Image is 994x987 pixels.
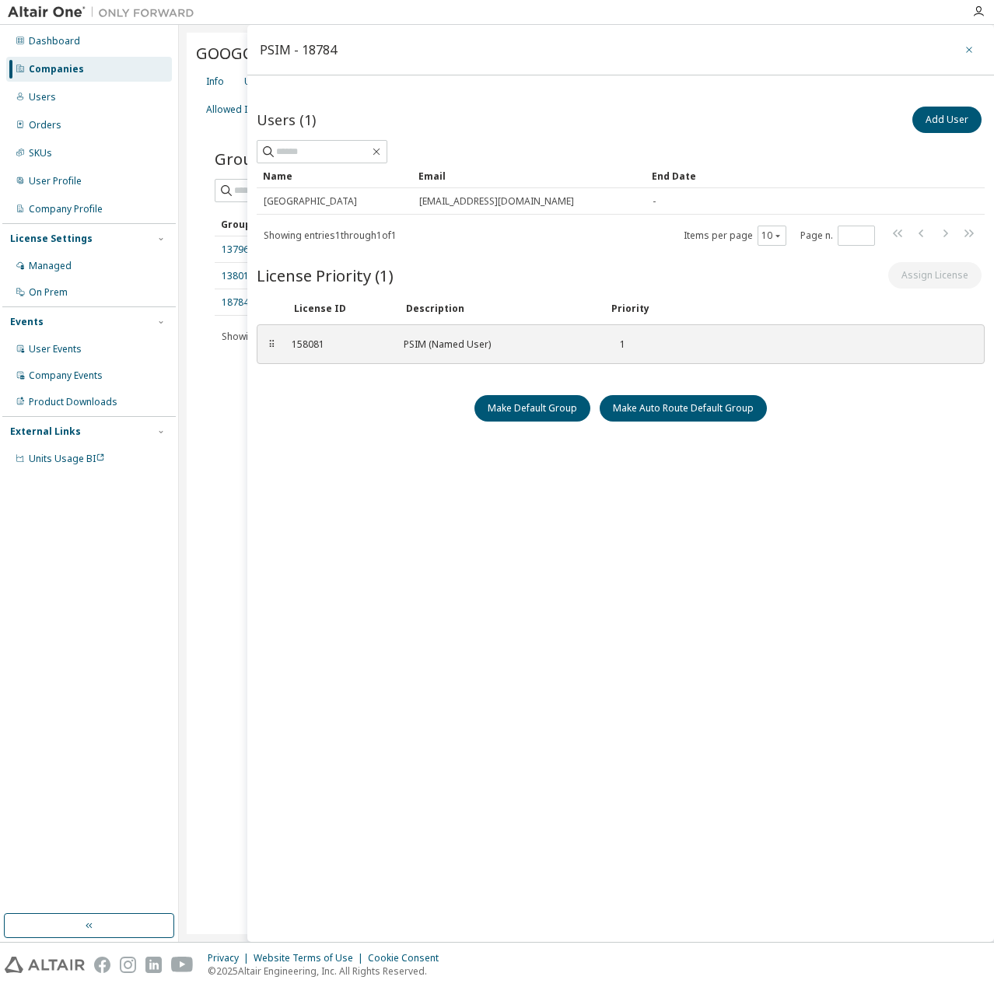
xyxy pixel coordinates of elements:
div: Email [418,163,639,188]
span: Showing entries 1 through 3 of 3 [222,330,355,343]
div: Name [263,163,406,188]
span: [GEOGRAPHIC_DATA] [264,195,357,208]
img: youtube.svg [171,957,194,973]
span: - [653,195,656,208]
div: Website Terms of Use [254,952,368,964]
span: Items per page [684,226,786,246]
div: Users [29,91,56,103]
div: End Date [652,163,941,188]
div: Dashboard [29,35,80,47]
div: Companies [29,63,84,75]
span: Units Usage BI [29,452,105,465]
button: Make Default Group [474,395,590,422]
div: Events [10,316,44,328]
span: Users (1) [257,110,316,129]
a: 18784 [222,296,249,309]
div: Company Profile [29,203,103,215]
div: Cookie Consent [368,952,448,964]
img: Altair One [8,5,202,20]
button: Add User [912,107,982,133]
button: Make Auto Route Default Group [600,395,767,422]
div: 1 [609,338,625,351]
div: Managed [29,260,72,272]
div: Privacy [208,952,254,964]
div: User Events [29,343,82,355]
button: Assign License [888,262,982,289]
span: Groups (3) [215,148,293,170]
div: Company Events [29,369,103,382]
div: Users [244,75,271,88]
div: Product Downloads [29,396,117,408]
span: Showing entries 1 through 1 of 1 [264,229,397,242]
div: On Prem [29,286,68,299]
div: External Links [10,425,81,438]
div: ⠿ [267,338,276,351]
span: GOOGOO CO., LTD. - 114133 [196,42,405,64]
img: facebook.svg [94,957,110,973]
span: Page n. [800,226,875,246]
div: Info [206,75,224,88]
a: 13796 [222,243,249,256]
div: Group ID [221,212,364,236]
div: License ID [294,303,387,315]
div: Orders [29,119,61,131]
img: altair_logo.svg [5,957,85,973]
div: SKUs [29,147,52,159]
div: Allowed IP Addresses [206,103,305,116]
img: instagram.svg [120,957,136,973]
div: PSIM - 18784 [260,44,337,56]
button: 10 [761,229,782,242]
span: License Priority (1) [257,264,394,286]
div: Priority [611,303,649,315]
p: © 2025 Altair Engineering, Inc. All Rights Reserved. [208,964,448,978]
a: 13801 [222,270,249,282]
img: linkedin.svg [145,957,162,973]
div: License Settings [10,233,93,245]
span: [EMAIL_ADDRESS][DOMAIN_NAME] [419,195,574,208]
div: User Profile [29,175,82,187]
div: 158081 [292,338,385,351]
div: PSIM (Named User) [404,338,590,351]
div: Description [406,303,593,315]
